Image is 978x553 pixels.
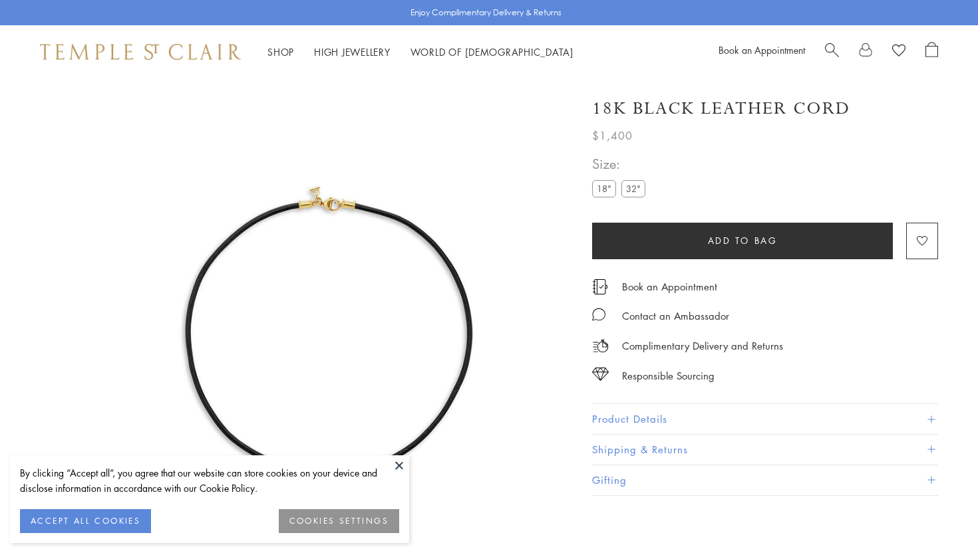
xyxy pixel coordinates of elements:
a: Open Shopping Bag [925,42,938,62]
a: High JewelleryHigh Jewellery [314,45,391,58]
label: 18" [592,180,616,197]
div: Contact an Ambassador [622,308,729,324]
a: Book an Appointment [622,279,717,294]
p: Complimentary Delivery and Returns [622,338,783,354]
img: MessageIcon-01_2.svg [592,308,605,321]
button: ACCEPT ALL COOKIES [20,509,151,533]
button: COOKIES SETTINGS [279,509,399,533]
span: Add to bag [708,233,778,248]
a: Book an Appointment [719,43,805,56]
nav: Main navigation [267,44,573,60]
h1: 18K Black Leather Cord [592,97,850,120]
img: Temple St. Clair [40,44,241,60]
img: icon_appointment.svg [592,279,608,294]
iframe: Gorgias live chat messenger [911,491,965,540]
a: World of [DEMOGRAPHIC_DATA]World of [DEMOGRAPHIC_DATA] [410,45,573,58]
a: View Wishlist [892,42,905,62]
button: Product Details [592,404,938,434]
img: icon_delivery.svg [592,338,609,354]
div: Responsible Sourcing [622,368,715,384]
img: icon_sourcing.svg [592,368,609,381]
button: Shipping & Returns [592,435,938,465]
a: ShopShop [267,45,294,58]
p: Enjoy Complimentary Delivery & Returns [410,6,562,19]
a: Search [825,42,839,62]
button: Add to bag [592,223,893,259]
div: By clicking “Accept all”, you agree that our website can store cookies on your device and disclos... [20,465,399,496]
button: Gifting [592,465,938,495]
span: $1,400 [592,127,633,144]
span: Size: [592,153,651,175]
label: 32" [621,180,645,197]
